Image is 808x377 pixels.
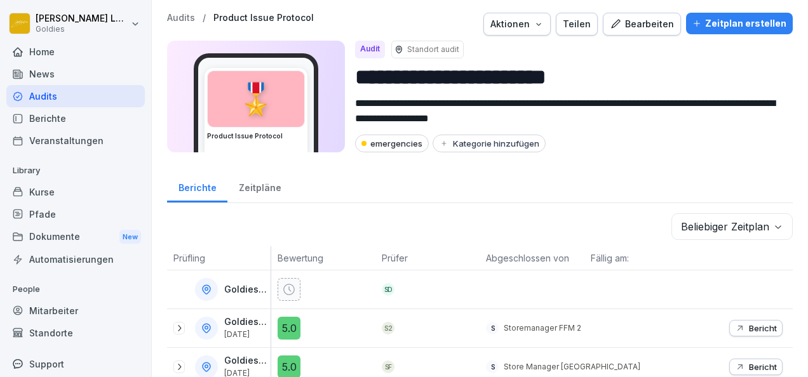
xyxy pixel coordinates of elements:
button: Teilen [556,13,598,36]
a: News [6,63,145,85]
div: Kategorie hinzufügen [439,138,539,149]
a: Berichte [167,170,227,202]
p: Library [6,161,145,181]
p: Goldies [36,25,128,34]
a: Automatisierungen [6,248,145,270]
p: People [6,279,145,300]
p: Prüfling [173,251,264,265]
h3: Product Issue Protocol [207,131,305,141]
a: Home [6,41,145,63]
p: Abgeschlossen von [486,251,577,265]
button: Bericht [729,320,783,336]
div: Teilen [563,17,591,31]
p: [PERSON_NAME] Loska [36,13,128,24]
button: Aktionen [483,13,551,36]
p: Goldies FFM 2 [224,317,268,327]
a: Berichte [6,107,145,129]
a: Zeitpläne [227,170,292,202]
th: Fällig am: [584,246,689,270]
a: DokumenteNew [6,225,145,249]
a: Audits [6,85,145,107]
div: S2 [382,322,394,334]
a: Pfade [6,203,145,225]
p: Goldies [GEOGRAPHIC_DATA] [224,284,268,295]
div: New [119,230,141,244]
p: Goldies [GEOGRAPHIC_DATA] [224,355,268,366]
div: S [486,322,499,334]
div: SD [382,283,394,296]
div: emergencies [355,135,429,152]
p: Store Manager [GEOGRAPHIC_DATA] [504,361,640,373]
div: Aktionen [490,17,544,31]
div: Zeitplan erstellen [692,17,786,30]
div: Support [6,353,145,375]
div: Bearbeiten [610,17,674,31]
a: Audits [167,13,195,23]
a: Veranstaltungen [6,129,145,152]
button: Bearbeiten [603,13,681,36]
a: Kurse [6,181,145,203]
p: Storemanager FFM 2 [504,322,581,334]
th: Prüfer [375,246,480,270]
div: 🎖️ [208,71,304,127]
a: Standorte [6,322,145,344]
button: Bericht [729,359,783,375]
a: Product Issue Protocol [213,13,314,23]
p: [DATE] [224,330,268,339]
div: SF [382,360,394,373]
p: Bericht [749,323,777,333]
div: Audit [355,41,385,58]
div: S [486,360,499,373]
p: Bericht [749,362,777,372]
button: Zeitplan erstellen [686,13,793,34]
div: 5.0 [278,317,300,340]
p: / [203,13,206,23]
p: Standort audit [407,44,459,55]
button: Kategorie hinzufügen [433,135,546,152]
p: Bewertung [278,251,369,265]
div: Dokumente [6,225,145,249]
a: Mitarbeiter [6,300,145,322]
